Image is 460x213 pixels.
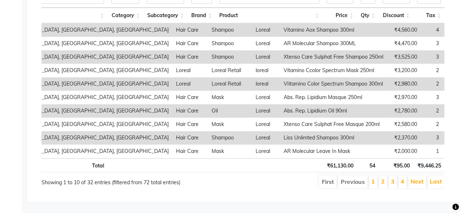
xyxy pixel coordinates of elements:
td: Hair Care [172,37,208,50]
td: ₹3,200.00 [387,64,421,77]
td: Shampoo [208,23,252,37]
td: Mask [208,91,252,104]
td: Mask [208,145,252,158]
th: Product: activate to sort column ascending [216,8,323,23]
td: ₹2,000.00 [387,145,421,158]
th: Tax: activate to sort column ascending [413,8,445,23]
td: Loreal [252,118,280,131]
td: Hair Care [172,50,208,64]
td: loreal [252,77,280,91]
td: ₹2,980.00 [387,77,421,91]
a: 2 [381,178,385,185]
a: 3 [391,178,395,185]
td: Abs. Rep. Lipidium Masque 250ml [280,91,387,104]
td: Shampoo [208,50,252,64]
td: Hair Care [172,91,208,104]
td: Loreal [172,64,208,77]
td: Vitamino Ccolor Spectrum Mask 250ml [280,64,387,77]
td: Abs. Rep. Lipidium Oil 90ml [280,104,387,118]
td: VIitamino Color Spectrum Shampoo 300ml [280,77,387,91]
td: AR Molecular Shampoo 300ML [280,37,387,50]
td: Hair Care [172,131,208,145]
a: 4 [401,178,404,185]
td: 2 [421,118,443,131]
td: Loreal [252,145,280,158]
td: Hair Care [172,104,208,118]
td: ₹2,970.00 [387,91,421,104]
div: Showing 1 to 10 of 32 entries (filtered from 72 total entries) [41,174,203,186]
th: Discount: activate to sort column ascending [379,8,413,23]
td: Loreal [252,50,280,64]
td: 3 [421,131,443,145]
td: loreal [252,64,280,77]
td: 3 [421,50,443,64]
th: Qty: activate to sort column ascending [357,8,379,23]
td: Hair Care [172,145,208,158]
td: Xtenso Care Sulphat Free Shampoo 250ml [280,50,387,64]
td: 1 [421,145,443,158]
a: Next [411,178,424,185]
td: AR Molecular Leave In Mask [280,145,387,158]
td: Shampoo [208,37,252,50]
td: Oil [208,104,252,118]
td: Xtenso Care Sulphat Free Masque 200ml [280,118,387,131]
th: 54 [357,158,379,172]
td: Loreal [252,104,280,118]
td: 2 [421,64,443,77]
td: ₹2,780.00 [387,104,421,118]
td: Mask [208,118,252,131]
th: Brand: activate to sort column ascending [188,8,216,23]
a: Last [430,178,442,185]
td: Shampoo [208,131,252,145]
td: ₹2,580.00 [387,118,421,131]
th: ₹9,446.25 [413,158,445,172]
td: Loreal [172,77,208,91]
td: 3 [421,37,443,50]
td: 3 [421,91,443,104]
td: Hair Care [172,23,208,37]
th: Category: activate to sort column ascending [108,8,143,23]
td: Liss Unlimted Shampoo 300ml [280,131,387,145]
td: Loreal [252,91,280,104]
td: ₹4,560.00 [387,23,421,37]
td: ₹2,370.00 [387,131,421,145]
td: 2 [421,77,443,91]
td: 4 [421,23,443,37]
th: ₹95.00 [379,158,413,172]
td: ₹3,525.00 [387,50,421,64]
th: Price: activate to sort column ascending [323,8,357,23]
td: Loreal Retail [208,77,252,91]
td: Loreal [252,37,280,50]
td: Hair Care [172,118,208,131]
td: Vitamino Aox Shampoo 300ml [280,23,387,37]
a: 1 [371,178,375,185]
th: ₹61,130.00 [323,158,357,172]
td: Loreal [252,23,280,37]
td: Loreal [252,131,280,145]
td: Loreal Retail [208,64,252,77]
td: ₹4,470.00 [387,37,421,50]
td: 2 [421,104,443,118]
th: Subcategory: activate to sort column ascending [143,8,187,23]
